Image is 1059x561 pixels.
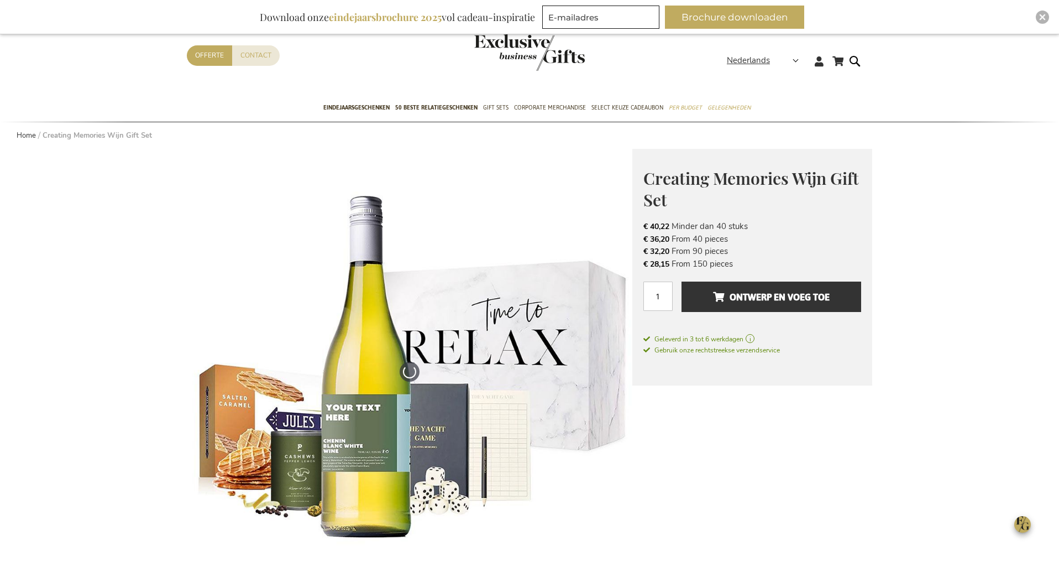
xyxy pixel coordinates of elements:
a: store logo [474,34,529,71]
li: From 40 pieces [643,233,861,245]
button: Ontwerp en voeg toe [681,282,861,312]
div: Close [1036,11,1049,24]
li: From 150 pieces [643,258,861,270]
button: Brochure downloaden [665,6,804,29]
span: Gift Sets [483,102,508,113]
span: € 40,22 [643,221,669,232]
span: Nederlands [727,54,770,67]
span: € 28,15 [643,259,669,269]
span: Gelegenheden [707,102,751,113]
li: From 90 pieces [643,245,861,257]
span: Gebruik onze rechtstreekse verzendservice [643,346,780,355]
input: Aantal [643,282,673,311]
form: marketing offers and promotions [542,6,663,32]
img: Close [1039,14,1046,20]
strong: Creating Memories Wijn Gift Set [43,131,152,141]
a: Gebruik onze rechtstreekse verzendservice [643,344,780,355]
span: € 36,20 [643,234,669,245]
span: Creating Memories Wijn Gift Set [643,167,859,211]
div: Nederlands [727,54,806,67]
span: Per Budget [669,102,702,113]
span: Eindejaarsgeschenken [323,102,390,113]
a: Contact [232,45,280,66]
span: Corporate Merchandise [514,102,586,113]
span: Ontwerp en voeg toe [713,288,830,306]
b: eindejaarsbrochure 2025 [329,11,442,24]
div: Download onze vol cadeau-inspiratie [255,6,540,29]
span: Select Keuze Cadeaubon [591,102,663,113]
span: 50 beste relatiegeschenken [395,102,478,113]
input: E-mailadres [542,6,659,29]
a: Home [17,131,36,141]
span: € 32,20 [643,246,669,257]
img: Exclusive Business gifts logo [474,34,585,71]
a: Offerte [187,45,232,66]
li: Minder dan 40 stuks [643,220,861,232]
a: Geleverd in 3 tot 6 werkdagen [643,334,861,344]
